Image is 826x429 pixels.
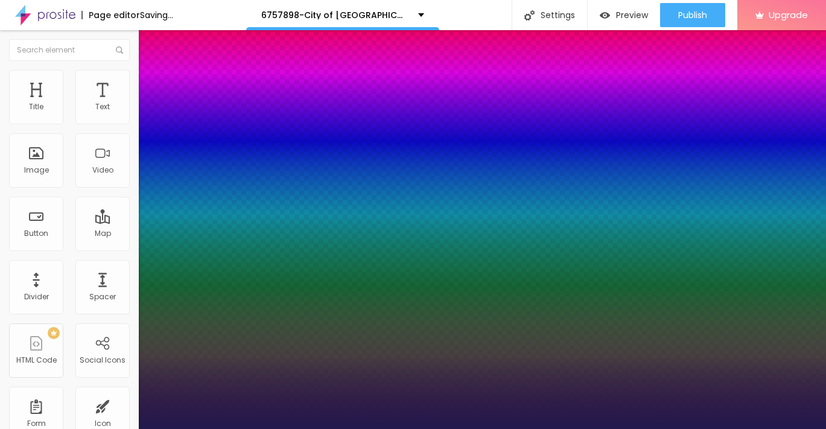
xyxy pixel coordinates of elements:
div: Social Icons [80,356,125,364]
div: Divider [24,293,49,301]
div: Form [27,419,46,428]
div: Image [24,166,49,174]
button: Publish [660,3,725,27]
span: Preview [616,10,648,20]
input: Search element [9,39,130,61]
div: Map [95,229,111,238]
div: Video [92,166,113,174]
div: Title [29,103,43,111]
div: Page editor [81,11,140,19]
div: Saving... [140,11,173,19]
div: HTML Code [16,356,57,364]
span: Publish [678,10,707,20]
div: Button [24,229,48,238]
div: Icon [95,419,111,428]
span: Upgrade [769,10,808,20]
img: Icone [524,10,535,21]
div: Text [95,103,110,111]
div: Spacer [89,293,116,301]
p: 6757898-City of [GEOGRAPHIC_DATA], [US_STATE] [261,11,409,19]
img: view-1.svg [600,10,610,21]
button: Preview [588,3,660,27]
img: Icone [116,46,123,54]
